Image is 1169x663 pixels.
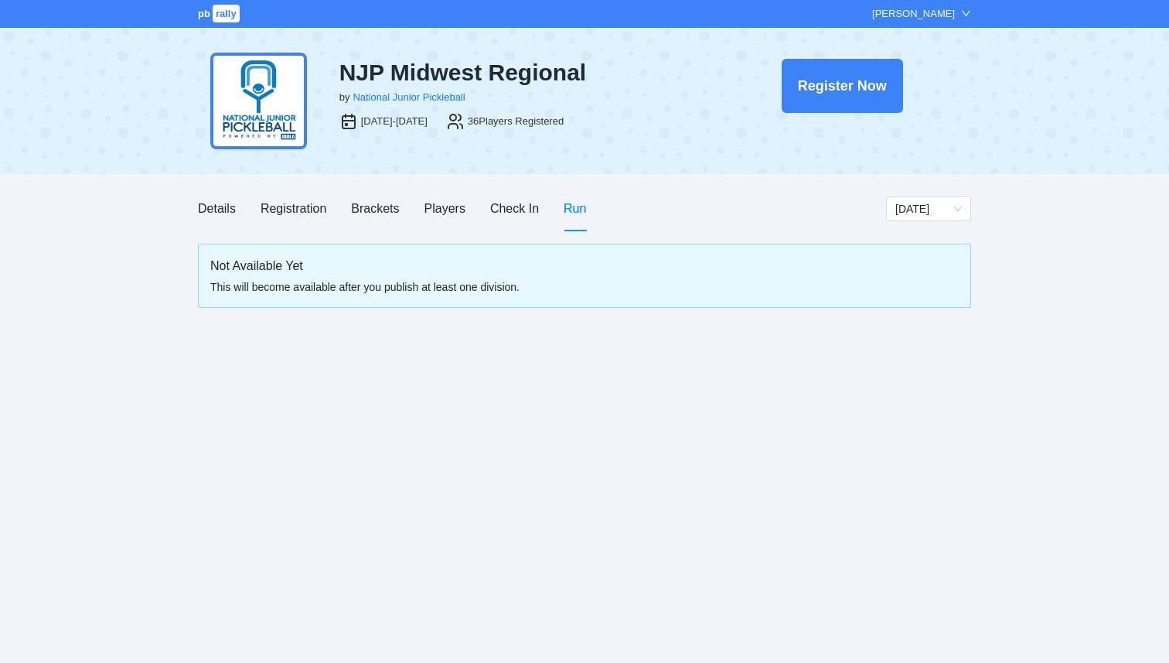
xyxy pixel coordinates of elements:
[895,197,962,220] span: Thursday
[210,53,307,149] img: njp-logo2.png
[198,8,210,19] span: pb
[351,199,399,218] div: Brackets
[564,199,586,218] div: Run
[198,199,236,218] div: Details
[213,5,240,22] span: rally
[872,6,955,22] div: [PERSON_NAME]
[424,199,465,218] div: Players
[339,59,701,87] div: NJP Midwest Regional
[361,114,428,129] div: [DATE]-[DATE]
[468,114,564,129] div: 36 Players Registered
[961,9,971,19] span: down
[353,91,465,103] a: National Junior Pickleball
[261,199,326,218] div: Registration
[198,8,242,19] a: pbrally
[782,59,903,113] button: Register Now
[210,279,959,296] div: This will become available after you publish at least one division.
[210,256,959,275] div: Not Available Yet
[339,90,350,105] div: by
[490,199,539,218] div: Check In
